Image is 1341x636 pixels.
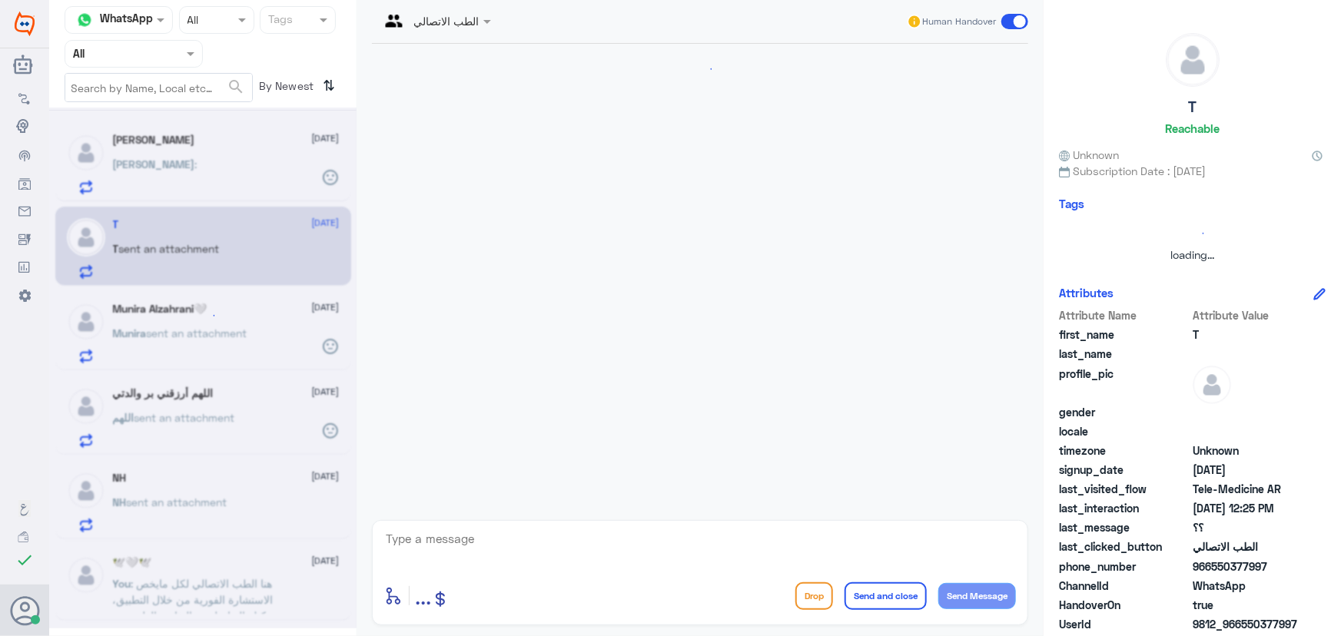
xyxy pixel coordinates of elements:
span: true [1193,597,1304,613]
span: UserId [1059,616,1190,632]
img: defaultAdmin.png [1167,34,1219,86]
i: ⇅ [324,73,336,98]
span: Human Handover [922,15,996,28]
span: ChannelId [1059,578,1190,594]
span: 2025-08-25T09:25:32.6123318Z [1193,500,1304,516]
span: profile_pic [1059,366,1190,401]
span: null [1193,423,1304,439]
span: 2 [1193,578,1304,594]
div: loading... [376,55,1024,82]
h6: Reachable [1165,121,1220,135]
span: 2025-08-23T10:11:29.727Z [1193,462,1304,478]
span: last_message [1059,519,1190,535]
span: ؟؟ [1193,519,1304,535]
span: first_name [1059,326,1190,343]
span: Subscription Date : [DATE] [1059,163,1326,179]
span: Attribute Value [1193,307,1304,323]
button: Drop [795,582,833,610]
h6: Attributes [1059,286,1114,300]
span: Unknown [1193,442,1304,459]
i: check [15,551,34,569]
span: last_name [1059,346,1190,362]
span: 966550377997 [1193,558,1304,575]
img: defaultAdmin.png [1193,366,1231,404]
span: الطب الاتصالي [1193,538,1304,555]
span: By Newest [253,73,317,104]
span: timezone [1059,442,1190,459]
h5: T [1188,98,1197,116]
span: last_clicked_button [1059,538,1190,555]
span: Attribute Name [1059,307,1190,323]
span: 9812_966550377997 [1193,616,1304,632]
span: ... [415,581,431,609]
input: Search by Name, Local etc… [65,74,252,101]
h6: Tags [1059,197,1084,210]
span: gender [1059,404,1190,420]
img: whatsapp.png [73,8,96,31]
span: loading... [1170,248,1214,261]
span: search [227,78,245,96]
span: last_interaction [1059,500,1190,516]
button: Send Message [938,583,1016,609]
button: ... [415,578,431,613]
div: Tags [266,11,293,31]
button: search [227,75,245,100]
button: Avatar [10,596,39,625]
span: locale [1059,423,1190,439]
span: last_visited_flow [1059,481,1190,497]
div: loading... [190,302,217,329]
span: HandoverOn [1059,597,1190,613]
button: Send and close [845,582,927,610]
span: signup_date [1059,462,1190,478]
span: phone_number [1059,558,1190,575]
span: Unknown [1059,147,1119,163]
span: T [1193,326,1304,343]
span: null [1193,404,1304,420]
img: Widebot Logo [15,12,35,36]
span: Tele-Medicine AR [1193,481,1304,497]
div: loading... [1063,220,1322,247]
